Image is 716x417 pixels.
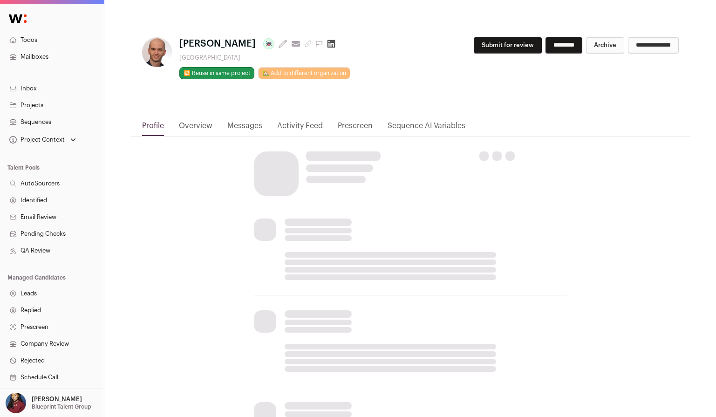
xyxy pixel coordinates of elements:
span: [PERSON_NAME] [179,37,256,50]
a: Prescreen [338,120,373,136]
a: Messages [227,120,262,136]
a: Overview [179,120,212,136]
a: Profile [142,120,164,136]
img: 85ca8f9984e7ba98d81abb940586b600cf604351a89dad54955c59fe0db8e94f.jpg [142,37,172,67]
p: [PERSON_NAME] [32,396,82,403]
p: Blueprint Talent Group [32,403,91,410]
button: Archive [586,37,624,54]
button: Submit for review [474,37,542,54]
button: Open dropdown [7,133,78,146]
div: Project Context [7,136,65,144]
button: 🔂 Reuse in same project [179,67,254,79]
img: 10010497-medium_jpg [6,393,26,413]
a: 🏡 Add to different organization [258,67,350,79]
img: Wellfound [4,9,32,28]
div: [GEOGRAPHIC_DATA] [179,54,350,62]
button: Open dropdown [4,393,93,413]
a: Sequence AI Variables [388,120,465,136]
a: Activity Feed [277,120,323,136]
